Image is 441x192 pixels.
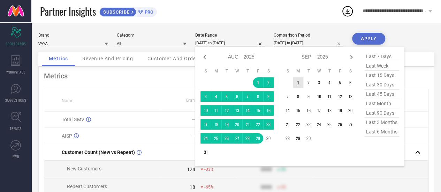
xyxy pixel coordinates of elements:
span: New Customers [67,166,101,171]
span: AISP [62,133,72,139]
td: Mon Sep 29 2025 [293,133,303,144]
th: Saturday [263,68,274,74]
td: Wed Sep 10 2025 [314,91,324,102]
div: 9999 [261,184,272,190]
td: Sat Aug 23 2025 [263,119,274,130]
span: Customer And Orders [147,56,201,61]
th: Sunday [200,68,211,74]
div: Brand [38,33,108,38]
span: last 6 months [364,127,399,137]
span: Name [62,98,73,103]
td: Thu Aug 21 2025 [242,119,253,130]
td: Fri Sep 05 2025 [335,77,345,88]
td: Wed Aug 20 2025 [232,119,242,130]
th: Monday [211,68,221,74]
td: Sun Aug 17 2025 [200,119,211,130]
td: Fri Aug 15 2025 [253,105,263,116]
td: Mon Sep 08 2025 [293,91,303,102]
div: 124 [187,167,195,172]
span: SCORECARDS [6,41,26,46]
td: Sun Sep 07 2025 [282,91,293,102]
td: Thu Sep 11 2025 [324,91,335,102]
td: Wed Sep 17 2025 [314,105,324,116]
div: Open download list [341,5,354,17]
td: Mon Aug 04 2025 [211,91,221,102]
td: Fri Aug 01 2025 [253,77,263,88]
span: 50 [281,167,286,172]
td: Sun Sep 28 2025 [282,133,293,144]
td: Tue Aug 05 2025 [221,91,232,102]
span: last 45 days [364,90,399,99]
button: APPLY [352,33,385,45]
td: Fri Aug 08 2025 [253,91,263,102]
div: Previous month [200,53,209,61]
th: Friday [335,68,345,74]
span: last week [364,61,399,71]
div: Comparison Period [274,33,343,38]
td: Tue Aug 26 2025 [221,133,232,144]
span: -33% [204,167,214,172]
td: Fri Sep 26 2025 [335,119,345,130]
div: Date Range [195,33,265,38]
td: Mon Sep 15 2025 [293,105,303,116]
td: Sat Aug 09 2025 [263,91,274,102]
td: Sat Aug 02 2025 [263,77,274,88]
td: Fri Sep 12 2025 [335,91,345,102]
th: Tuesday [303,68,314,74]
span: Brand Value [186,98,209,103]
td: Tue Sep 16 2025 [303,105,314,116]
td: Wed Aug 27 2025 [232,133,242,144]
th: Monday [293,68,303,74]
input: Select comparison period [274,39,343,47]
span: FWD [13,154,19,159]
td: Sat Aug 30 2025 [263,133,274,144]
div: Metrics [44,72,428,80]
span: Partner Insights [40,4,96,18]
span: Total GMV [62,117,84,122]
span: Revenue And Pricing [82,56,133,61]
th: Thursday [324,68,335,74]
td: Tue Sep 02 2025 [303,77,314,88]
span: last 90 days [364,108,399,118]
td: Tue Sep 30 2025 [303,133,314,144]
span: Metrics [49,56,68,61]
td: Tue Sep 23 2025 [303,119,314,130]
th: Wednesday [232,68,242,74]
td: Wed Sep 24 2025 [314,119,324,130]
span: SUBSCRIBE [100,9,131,15]
td: Fri Sep 19 2025 [335,105,345,116]
div: 18 [190,184,195,190]
td: Sun Aug 10 2025 [200,105,211,116]
td: Sun Sep 14 2025 [282,105,293,116]
td: Sat Sep 27 2025 [345,119,356,130]
span: -65% [204,185,214,190]
span: last 15 days [364,71,399,80]
td: Wed Aug 06 2025 [232,91,242,102]
td: Tue Sep 09 2025 [303,91,314,102]
span: last 7 days [364,52,399,61]
th: Sunday [282,68,293,74]
td: Mon Aug 25 2025 [211,133,221,144]
input: Select date range [195,39,265,47]
span: last 30 days [364,80,399,90]
div: — [192,117,196,122]
td: Thu Aug 07 2025 [242,91,253,102]
span: Customer Count (New vs Repeat) [62,149,135,155]
th: Wednesday [314,68,324,74]
td: Wed Sep 03 2025 [314,77,324,88]
td: Mon Sep 22 2025 [293,119,303,130]
td: Fri Aug 29 2025 [253,133,263,144]
td: Sun Sep 21 2025 [282,119,293,130]
td: Sat Aug 16 2025 [263,105,274,116]
span: PRO [143,9,153,15]
span: last month [364,99,399,108]
th: Saturday [345,68,356,74]
div: — [192,133,196,139]
td: Sun Aug 03 2025 [200,91,211,102]
td: Sat Sep 13 2025 [345,91,356,102]
td: Tue Aug 19 2025 [221,119,232,130]
th: Thursday [242,68,253,74]
td: Mon Aug 18 2025 [211,119,221,130]
td: Sun Aug 31 2025 [200,147,211,158]
div: 9999 [261,167,272,172]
